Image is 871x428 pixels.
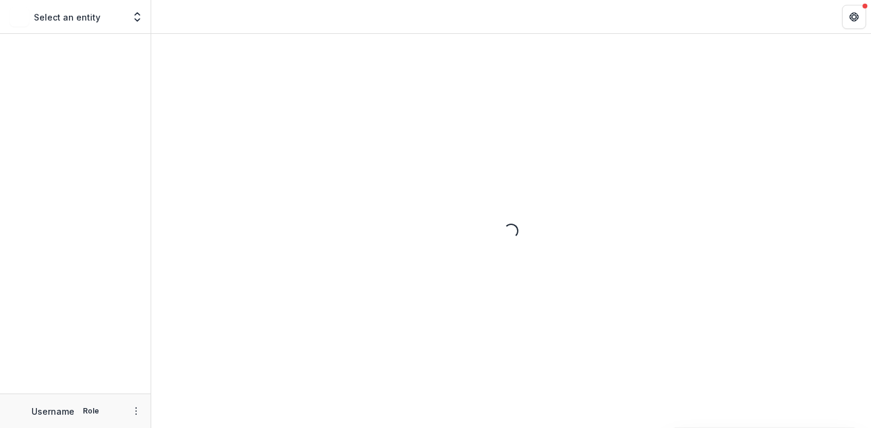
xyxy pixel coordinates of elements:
[34,11,100,24] p: Select an entity
[79,406,103,417] p: Role
[129,5,146,29] button: Open entity switcher
[31,405,74,418] p: Username
[129,404,143,418] button: More
[842,5,866,29] button: Get Help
